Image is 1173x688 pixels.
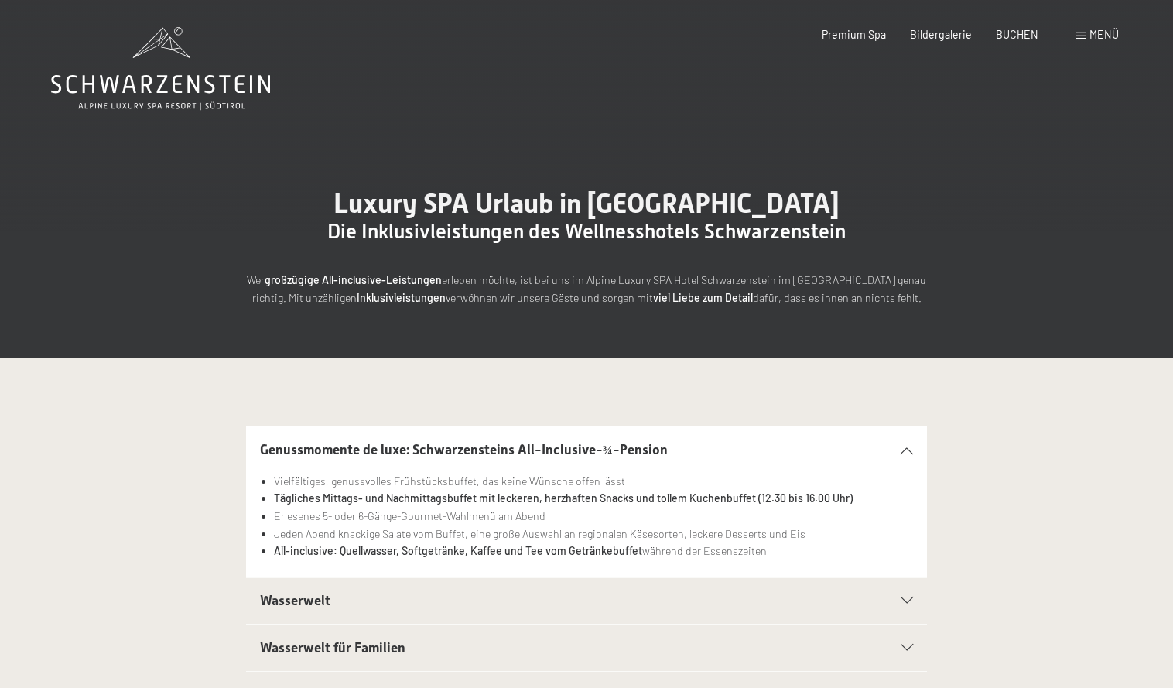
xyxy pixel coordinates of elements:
strong: Tägliches Mittags- und Nachmittagsbuffet mit leckeren, herzhaften Snacks und tollem Kuchenbuffet ... [274,491,853,505]
span: Menü [1089,28,1119,41]
strong: Inklusivleistungen [357,291,446,304]
strong: viel Liebe zum Detail [653,291,753,304]
span: Genussmomente de luxe: Schwarzensteins All-Inclusive-¾-Pension [260,442,668,457]
li: Vielfältiges, genussvolles Frühstücksbuffet, das keine Wünsche offen lässt [274,473,914,491]
strong: großzügige All-inclusive-Leistungen [265,273,442,286]
li: während der Essenszeiten [274,543,914,560]
span: Luxury SPA Urlaub in [GEOGRAPHIC_DATA] [333,187,840,219]
li: Jeden Abend knackige Salate vom Buffet, eine große Auswahl an regionalen Käsesorten, leckere Dess... [274,525,914,543]
p: Wer erleben möchte, ist bei uns im Alpine Luxury SPA Hotel Schwarzenstein im [GEOGRAPHIC_DATA] ge... [246,272,927,306]
a: Bildergalerie [910,28,972,41]
li: Erlesenes 5- oder 6-Gänge-Gourmet-Wahlmenü am Abend [274,508,914,525]
a: Premium Spa [822,28,886,41]
span: Wasserwelt für Familien [260,640,405,655]
a: BUCHEN [996,28,1038,41]
span: Wasserwelt [260,593,330,608]
span: Die Inklusivleistungen des Wellnesshotels Schwarzenstein [327,220,846,243]
strong: All-inclusive: Quellwasser, Softgetränke, Kaffee und Tee vom Getränkebuffet [274,544,642,557]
